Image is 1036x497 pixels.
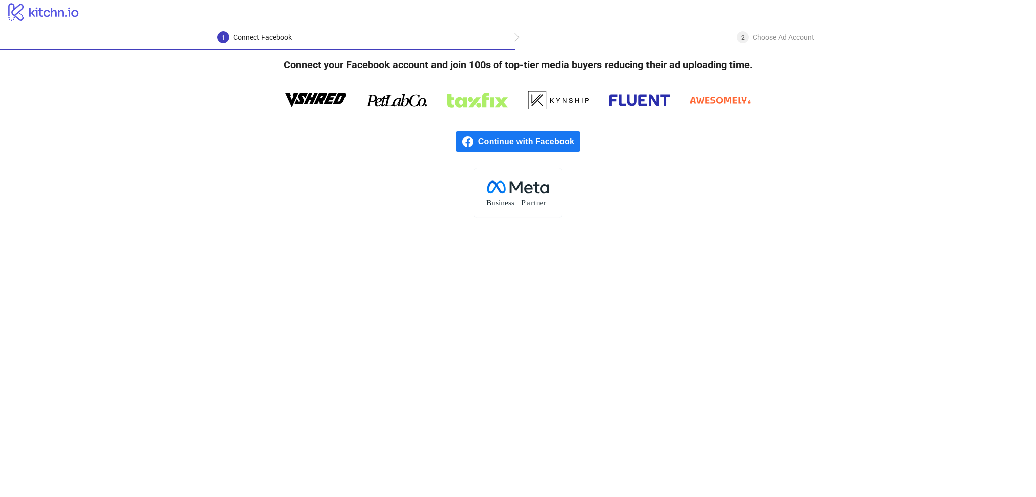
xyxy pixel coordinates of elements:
[531,198,534,207] tspan: r
[527,198,530,207] tspan: a
[753,31,814,43] div: Choose Ad Account
[492,198,514,207] tspan: usiness
[456,131,580,152] a: Continue with Facebook
[222,34,225,41] span: 1
[534,198,546,207] tspan: tner
[268,50,769,80] h4: Connect your Facebook account and join 100s of top-tier media buyers reducing their ad uploading ...
[521,198,526,207] tspan: P
[233,31,292,43] div: Connect Facebook
[486,198,491,207] tspan: B
[741,34,745,41] span: 2
[478,131,580,152] span: Continue with Facebook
